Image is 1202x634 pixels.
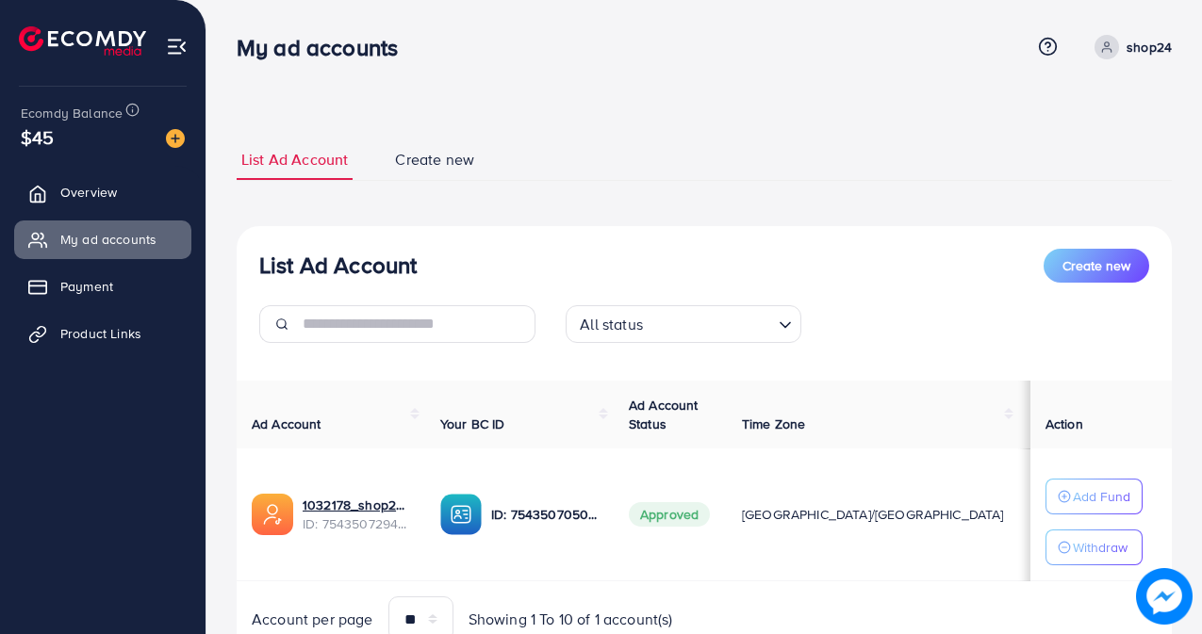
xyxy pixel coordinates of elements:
[19,26,146,56] img: logo
[742,415,805,433] span: Time Zone
[1046,415,1083,433] span: Action
[742,505,1004,524] span: [GEOGRAPHIC_DATA]/[GEOGRAPHIC_DATA]
[1136,568,1193,625] img: image
[629,502,710,527] span: Approved
[1127,36,1172,58] p: shop24
[21,104,123,122] span: Ecomdy Balance
[14,220,191,258] a: My ad accounts
[1073,485,1130,508] p: Add Fund
[60,230,156,249] span: My ad accounts
[14,173,191,211] a: Overview
[1046,479,1143,514] button: Add Fund
[576,311,647,338] span: All status
[60,324,141,343] span: Product Links
[1073,536,1128,559] p: Withdraw
[241,149,348,171] span: List Ad Account
[166,36,188,57] img: menu
[1044,249,1149,283] button: Create new
[440,415,505,433] span: Your BC ID
[60,183,117,202] span: Overview
[303,496,410,534] div: <span class='underline'>1032178_shop24now_1756359704652</span></br>7543507294777589776
[60,277,113,296] span: Payment
[21,123,54,151] span: $45
[252,609,373,630] span: Account per page
[303,496,410,514] a: 1032178_shop24now_1756359704652
[469,609,673,630] span: Showing 1 To 10 of 1 account(s)
[629,396,699,433] span: Ad Account Status
[303,514,410,533] span: ID: 7543507294777589776
[440,494,482,535] img: ic-ba-acc.ded83a64.svg
[566,305,801,343] div: Search for option
[1087,35,1172,59] a: shop24
[649,307,771,338] input: Search for option
[259,252,417,279] h3: List Ad Account
[1062,256,1130,275] span: Create new
[1046,529,1143,565] button: Withdraw
[237,34,413,61] h3: My ad accounts
[14,315,191,352] a: Product Links
[14,268,191,305] a: Payment
[166,129,185,148] img: image
[395,149,474,171] span: Create new
[252,494,293,535] img: ic-ads-acc.e4c84228.svg
[252,415,321,433] span: Ad Account
[491,503,599,526] p: ID: 7543507050098327553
